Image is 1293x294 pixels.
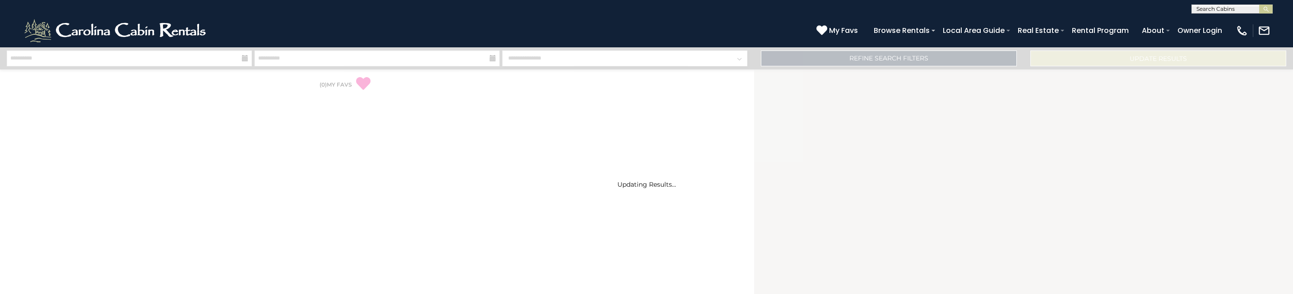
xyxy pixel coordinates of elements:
img: phone-regular-white.png [1236,24,1248,37]
a: Local Area Guide [938,23,1009,38]
img: White-1-2.png [23,17,210,44]
a: Browse Rentals [869,23,934,38]
span: My Favs [829,25,858,36]
a: My Favs [816,25,860,37]
a: Real Estate [1013,23,1063,38]
img: mail-regular-white.png [1258,24,1270,37]
a: Rental Program [1067,23,1133,38]
a: About [1137,23,1169,38]
a: Owner Login [1173,23,1227,38]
